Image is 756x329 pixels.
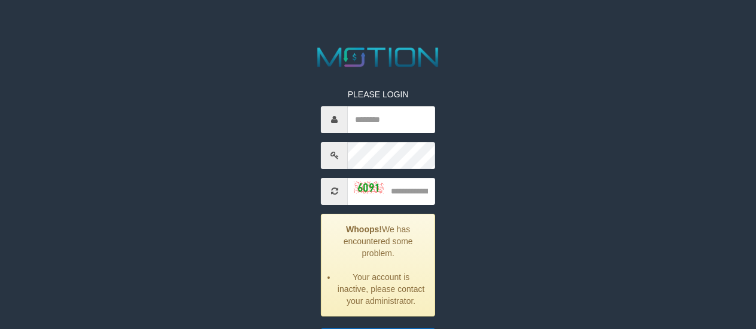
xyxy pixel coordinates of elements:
div: We has encountered some problem. [321,213,435,316]
li: Your account is inactive, please contact your administrator. [336,270,426,306]
p: PLEASE LOGIN [321,88,435,100]
img: captcha [354,182,384,193]
img: MOTION_logo.png [312,44,444,70]
strong: Whoops! [346,224,382,233]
